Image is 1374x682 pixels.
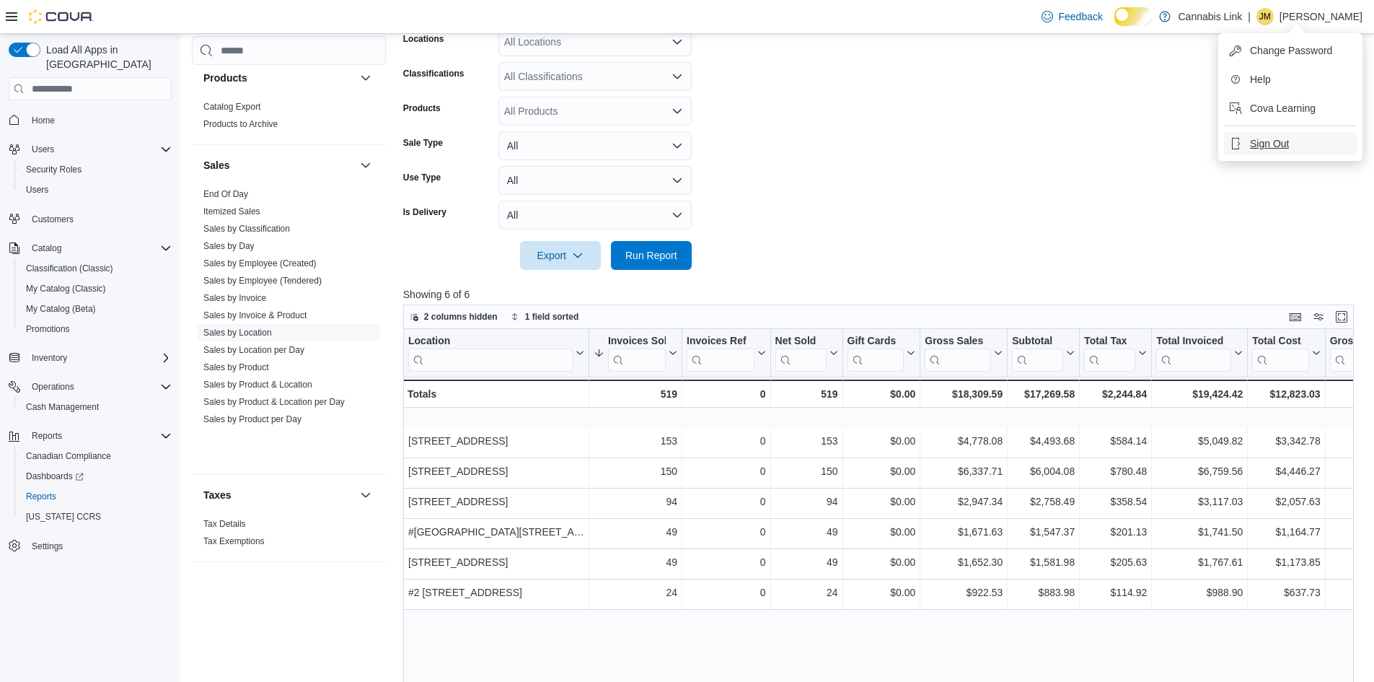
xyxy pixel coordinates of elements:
span: Change Password [1250,43,1332,58]
a: Dashboards [14,466,177,486]
button: Reports [14,486,177,507]
div: Gross Sales [925,335,991,372]
span: Canadian Compliance [26,450,111,462]
div: Total Cost [1252,335,1308,349]
div: [STREET_ADDRESS] [408,493,584,510]
button: Promotions [14,319,177,339]
div: $0.00 [847,523,915,541]
div: $2,244.84 [1084,385,1147,403]
div: $19,424.42 [1156,385,1243,403]
div: $205.63 [1084,554,1147,571]
button: Total Tax [1084,335,1147,372]
a: Promotions [20,320,76,338]
span: Sales by Classification [203,223,290,235]
button: 1 field sorted [505,308,585,325]
div: $1,173.85 [1252,554,1320,571]
label: Locations [403,33,444,45]
button: Reports [26,427,68,445]
a: Sales by Invoice & Product [203,310,307,320]
div: 0 [687,523,765,541]
span: 1 field sorted [525,311,579,323]
div: 153 [594,432,677,450]
span: Reports [32,430,62,442]
div: $2,057.63 [1252,493,1320,510]
button: My Catalog (Beta) [14,299,177,319]
span: Reports [26,427,172,445]
div: 153 [775,432,837,450]
button: Canadian Compliance [14,446,177,466]
span: Cash Management [20,398,172,416]
button: My Catalog (Classic) [14,279,177,299]
a: Itemized Sales [203,206,260,217]
span: Export [529,241,592,270]
div: Jewel MacDonald [1256,8,1274,25]
span: Users [32,144,54,155]
div: 49 [594,523,677,541]
div: Total Invoiced [1156,335,1231,349]
a: [US_STATE] CCRS [20,508,107,525]
span: 2 columns hidden [424,311,498,323]
span: Catalog [26,240,172,257]
div: $0.00 [847,554,915,571]
div: $922.53 [925,584,1003,601]
button: Total Cost [1252,335,1320,372]
span: Users [20,181,172,198]
span: Canadian Compliance [20,447,172,465]
span: Sales by Day [203,240,255,252]
a: Products to Archive [203,119,278,129]
div: #[GEOGRAPHIC_DATA][STREET_ADDRESS] [408,523,584,541]
button: Taxes [357,486,374,504]
button: Display options [1310,308,1327,325]
div: Totals [408,385,584,403]
button: Open list of options [671,105,683,117]
div: $1,671.63 [925,523,1003,541]
span: Reports [26,491,56,502]
span: Users [26,141,172,158]
a: Cash Management [20,398,105,416]
div: [STREET_ADDRESS] [408,554,584,571]
button: Operations [3,377,177,397]
div: 150 [775,463,837,480]
div: Products [192,98,386,144]
a: Sales by Product & Location [203,380,312,390]
span: My Catalog (Beta) [20,300,172,318]
button: Open list of options [671,71,683,82]
span: My Catalog (Classic) [20,280,172,297]
button: All [498,131,692,160]
span: Settings [32,541,63,552]
button: Run Report [611,241,692,270]
a: Sales by Location per Day [203,345,304,355]
a: Sales by Employee (Tendered) [203,276,322,286]
span: Customers [32,214,74,225]
span: Operations [32,381,74,393]
div: 519 [594,385,677,403]
p: Cannabis Link [1178,8,1242,25]
button: Open list of options [671,36,683,48]
h3: Sales [203,158,230,172]
span: [US_STATE] CCRS [26,511,101,523]
span: End Of Day [203,188,248,200]
div: Invoices Ref [687,335,754,349]
button: Sign Out [1224,132,1357,155]
button: Taxes [203,488,354,502]
a: Tax Details [203,519,246,529]
button: Net Sold [775,335,837,372]
span: Dark Mode [1114,26,1115,27]
span: Settings [26,537,172,555]
span: Sales by Invoice [203,292,266,304]
div: 49 [594,554,677,571]
button: Products [203,71,354,85]
button: 2 columns hidden [404,308,503,325]
div: $6,759.56 [1156,463,1243,480]
button: Operations [26,378,80,395]
button: Inventory [26,349,73,367]
span: Feedback [1059,9,1103,24]
div: #2 [STREET_ADDRESS] [408,584,584,601]
div: Net Sold [775,335,826,372]
a: Settings [26,538,69,555]
button: Products [357,69,374,87]
div: $0.00 [847,432,915,450]
span: Sales by Product per Day [203,414,301,425]
div: $0.00 [847,584,915,601]
a: Sales by Product per Day [203,414,301,424]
